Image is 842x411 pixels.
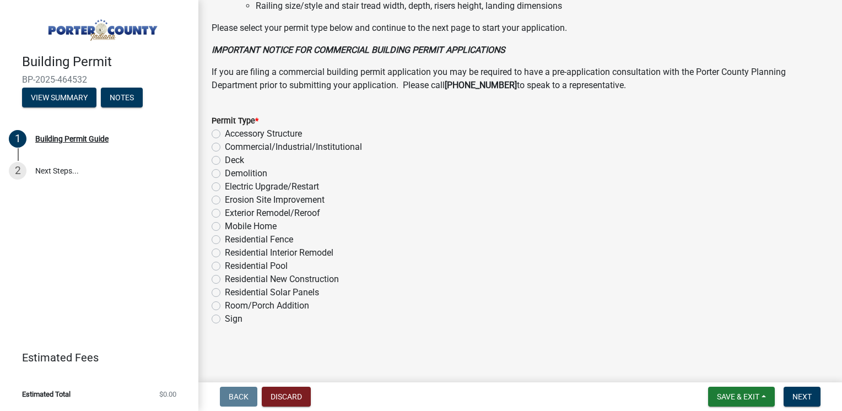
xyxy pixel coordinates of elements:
[212,21,829,35] p: Please select your permit type below and continue to the next page to start your application.
[717,392,759,401] span: Save & Exit
[792,392,812,401] span: Next
[22,94,96,102] wm-modal-confirm: Summary
[229,392,249,401] span: Back
[101,88,143,107] button: Notes
[225,207,320,220] label: Exterior Remodel/Reroof
[225,233,293,246] label: Residential Fence
[445,80,517,90] strong: [PHONE_NUMBER]
[159,391,176,398] span: $0.00
[225,154,244,167] label: Deck
[225,246,333,259] label: Residential Interior Remodel
[225,193,325,207] label: Erosion Site Improvement
[225,140,362,154] label: Commercial/Industrial/Institutional
[101,94,143,102] wm-modal-confirm: Notes
[262,387,311,407] button: Discard
[220,387,257,407] button: Back
[225,127,302,140] label: Accessory Structure
[225,180,319,193] label: Electric Upgrade/Restart
[22,74,176,85] span: BP-2025-464532
[212,45,505,55] strong: IMPORTANT NOTICE FOR COMMERCIAL BUILDING PERMIT APPLICATIONS
[22,12,181,42] img: Porter County, Indiana
[22,391,71,398] span: Estimated Total
[9,162,26,180] div: 2
[9,130,26,148] div: 1
[22,54,190,70] h4: Building Permit
[9,347,181,369] a: Estimated Fees
[212,117,258,125] label: Permit Type
[225,286,319,299] label: Residential Solar Panels
[22,88,96,107] button: View Summary
[225,259,288,273] label: Residential Pool
[708,387,775,407] button: Save & Exit
[225,220,277,233] label: Mobile Home
[212,66,829,92] p: If you are filing a commercial building permit application you may be required to have a pre-appl...
[35,135,109,143] div: Building Permit Guide
[784,387,821,407] button: Next
[225,167,267,180] label: Demolition
[225,273,339,286] label: Residential New Construction
[225,312,242,326] label: Sign
[225,299,309,312] label: Room/Porch Addition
